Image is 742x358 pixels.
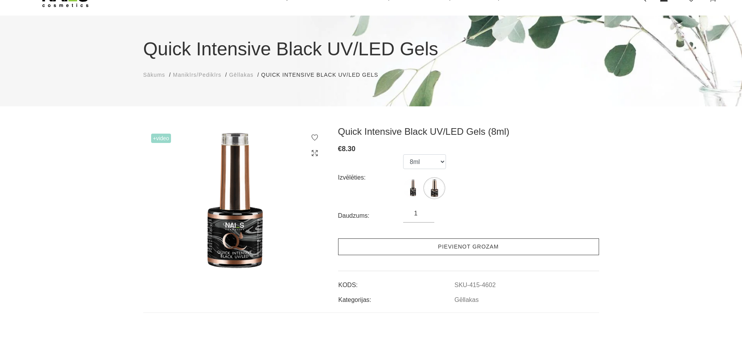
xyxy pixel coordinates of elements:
span: Gēllakas [229,72,253,78]
span: Sākums [143,72,166,78]
span: 8.30 [342,145,356,153]
span: € [338,145,342,153]
a: Pievienot grozam [338,238,599,255]
img: ... [425,178,444,198]
a: Gēllakas [229,71,253,79]
td: KODS: [338,275,454,290]
h3: Quick Intensive Black UV/LED Gels (8ml) [338,126,599,138]
img: Quick Intensive Black UV/LED Gels [143,126,326,276]
h1: Quick Intensive Black UV/LED Gels [143,35,599,63]
a: Gēllakas [455,296,479,303]
span: Manikīrs/Pedikīrs [173,72,221,78]
div: Daudzums: [338,210,404,222]
span: +Video [151,134,171,143]
a: Manikīrs/Pedikīrs [173,71,221,79]
a: Sākums [143,71,166,79]
img: ... [403,178,423,198]
li: Quick Intensive Black UV/LED Gels [261,71,386,79]
a: SKU-415-4602 [455,282,496,289]
td: Kategorijas: [338,290,454,305]
div: Izvēlēties: [338,171,404,184]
